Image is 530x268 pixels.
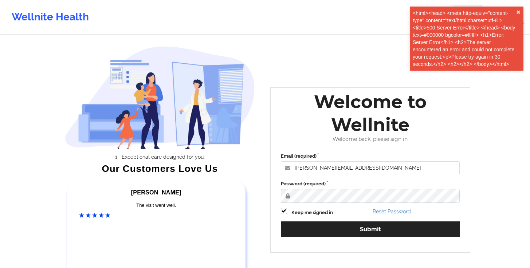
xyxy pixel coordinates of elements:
div: Welcome back, please sign in [276,136,465,142]
li: Exceptional care designed for you. [71,154,255,160]
div: <html><head> <meta http-equiv="content-type" content="text/html;charset=utf-8"> <title>500 Server... [413,9,516,68]
a: Reset Password [373,209,411,214]
div: The visit went well. [79,202,233,209]
button: Submit [281,221,460,237]
button: close [516,9,521,15]
input: Email address [281,161,460,175]
label: Password (required) [281,180,460,188]
div: Our Customers Love Us [65,165,255,172]
label: Keep me signed in [291,209,333,216]
div: Welcome to Wellnite [276,90,465,136]
span: [PERSON_NAME] [131,189,181,196]
label: Email (required) [281,153,460,160]
img: wellnite-auth-hero_200.c722682e.png [65,46,255,149]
